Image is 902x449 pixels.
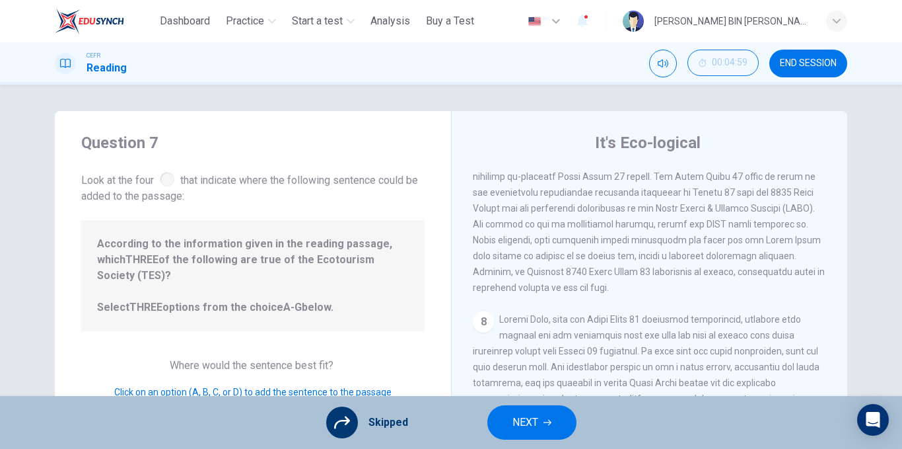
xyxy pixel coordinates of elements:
h1: Reading [87,60,127,76]
img: Profile picture [623,11,644,32]
b: THREE [125,253,158,266]
span: END SESSION [780,58,837,69]
span: CEFR [87,51,100,60]
span: Practice [226,13,264,29]
span: 00:04:59 [712,58,747,68]
div: Open Intercom Messenger [857,404,889,436]
button: Analysis [365,9,415,33]
span: L ipsumdo sitametcon adipisci el sed Doeius Tempori ut Labore, etdol mag ali 7389 Enimadm Veniamq... [473,60,825,293]
b: A-G [283,301,302,313]
a: ELTC logo [55,8,155,34]
button: Buy a Test [421,9,479,33]
span: Click on an option (A, B, C, or D) to add the sentence to the passage [114,387,392,397]
h4: It's Eco-logical [595,132,701,153]
span: NEXT [512,413,538,432]
h4: Question 7 [81,132,425,153]
span: Start a test [292,13,343,29]
span: According to the information given in the reading passage, which of the following are true of the... [97,236,409,315]
div: Mute [649,50,677,77]
button: Dashboard [155,9,215,33]
img: ELTC logo [55,8,124,34]
span: Buy a Test [426,13,474,29]
button: 00:04:59 [687,50,759,76]
button: Practice [221,9,281,33]
span: Look at the four that indicate where the following sentence could be added to the passage: [81,169,425,204]
span: Analysis [370,13,410,29]
div: Hide [687,50,759,77]
div: 8 [473,311,494,333]
button: NEXT [487,405,576,440]
div: [PERSON_NAME] BIN [PERSON_NAME] [654,13,810,29]
span: Where would the sentence best fit? [170,359,336,372]
button: END SESSION [769,50,847,77]
button: Start a test [287,9,360,33]
img: en [526,17,543,26]
b: THREE [129,301,162,313]
span: Dashboard [160,13,210,29]
span: Skipped [368,415,408,430]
